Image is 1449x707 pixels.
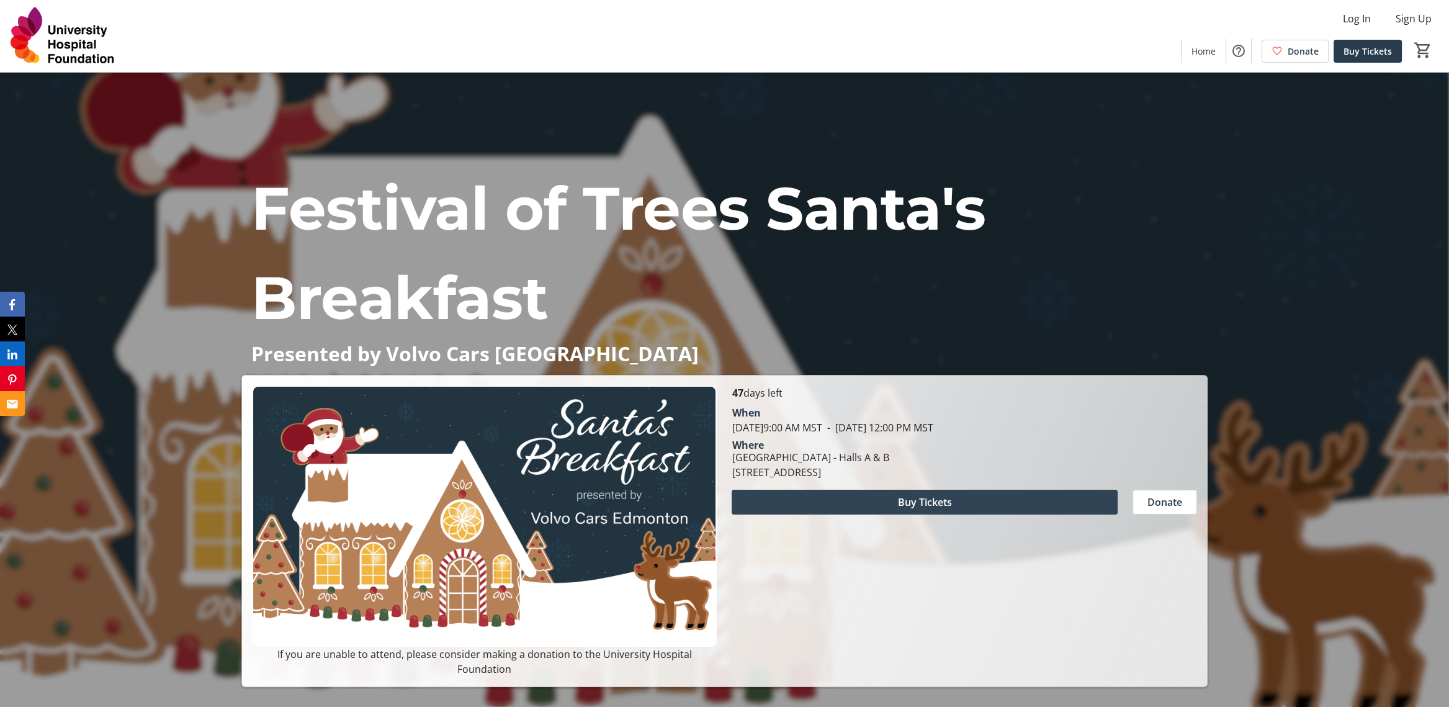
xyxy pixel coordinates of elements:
span: - [822,421,835,435]
span: Donate [1288,45,1319,58]
button: Help [1226,38,1251,63]
img: University Hospital Foundation's Logo [7,5,118,67]
button: Log In [1333,9,1381,29]
span: 47 [732,386,743,400]
span: Home [1191,45,1216,58]
div: Where [732,440,763,450]
span: Sign Up [1396,11,1432,26]
a: Home [1182,40,1226,63]
p: Presented by Volvo Cars [GEOGRAPHIC_DATA] [251,343,1198,364]
p: If you are unable to attend, please consider making a donation to the University Hospital Foundation [252,647,717,677]
div: [STREET_ADDRESS] [732,465,889,480]
div: [GEOGRAPHIC_DATA] - Halls A & B [732,450,889,465]
span: [DATE] 12:00 PM MST [822,421,933,435]
button: Sign Up [1386,9,1442,29]
span: Log In [1343,11,1371,26]
img: Campaign CTA Media Photo [252,385,717,647]
p: days left [732,385,1196,400]
span: Festival of Trees Santa's Breakfast [251,172,986,334]
span: Buy Tickets [898,495,952,510]
button: Cart [1412,39,1434,61]
button: Buy Tickets [732,490,1117,515]
button: Donate [1133,490,1197,515]
span: Donate [1147,495,1182,510]
a: Buy Tickets [1334,40,1402,63]
div: When [732,405,760,420]
a: Donate [1262,40,1329,63]
span: [DATE] 9:00 AM MST [732,421,822,435]
span: Buy Tickets [1344,45,1392,58]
